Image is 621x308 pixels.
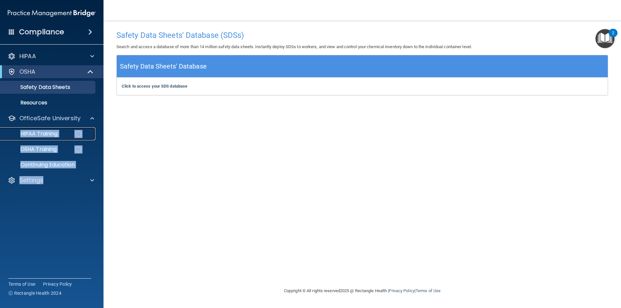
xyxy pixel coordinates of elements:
a: Privacy Policy [389,288,414,293]
p: OSHA [19,68,36,76]
div: Copyright © All rights reserved 2025 @ Rectangle Health | | [244,281,480,301]
p: OSHA Training [4,146,57,153]
a: Click to access your SDS database [122,84,187,89]
h5: Safety Data Sheets' Database [120,61,207,72]
p: Settings [19,176,43,184]
a: Terms of Use [416,288,441,293]
p: OfficeSafe University [19,114,81,122]
a: Terms of Use [8,281,35,287]
a: Settings [8,176,94,184]
button: Open Resource Center, 2 new notifications [595,29,615,48]
a: OSHA [8,68,94,76]
p: Continuing Education [4,162,93,168]
a: Privacy Policy [43,281,72,287]
a: HIPAA [8,52,94,60]
a: OfficeSafe University [8,114,94,122]
p: HIPAA Training [4,131,58,137]
img: danger-circle.6113f641.png [74,130,82,138]
h4: Compliance [19,27,64,37]
img: PMB logo [8,7,96,20]
p: Resources [4,100,93,106]
h4: Safety Data Sheets' Database (SDSs) [116,31,608,39]
div: 2 [612,33,614,41]
iframe: Drift Widget Chat Controller [509,262,613,288]
span: Ⓒ Rectangle Health 2024 [8,290,61,296]
p: Search and access a database of more than 14 million safety data sheets. Instantly deploy SDSs to... [116,43,608,51]
p: HIPAA [19,52,36,60]
img: danger-circle.6113f641.png [74,145,82,154]
p: Safety Data Sheets [4,84,93,90]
